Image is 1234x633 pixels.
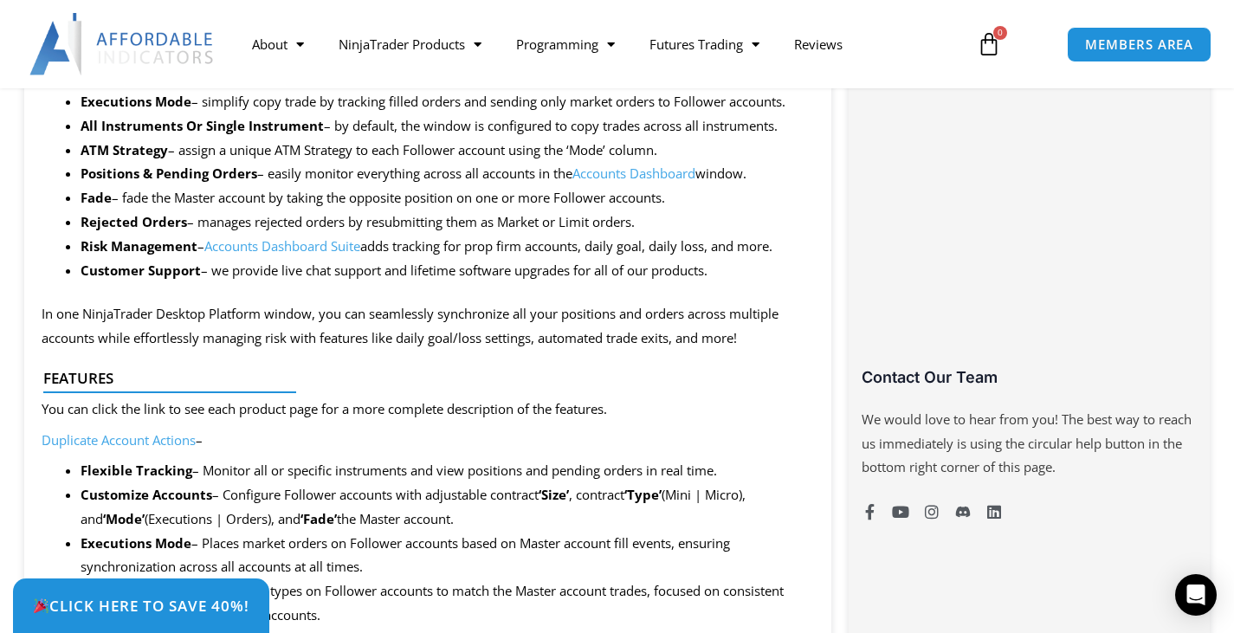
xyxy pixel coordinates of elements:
[300,510,310,527] strong: ‘F
[862,77,1196,380] iframe: Customer reviews powered by Trustpilot
[632,24,777,64] a: Futures Trading
[29,13,216,75] img: LogoAI | Affordable Indicators – NinjaTrader
[310,510,337,527] strong: ade’
[81,483,815,532] li: – Configure Follower accounts with adjustable contract , contract (Mini | Micro), and (Executions...
[118,510,145,527] strong: ode’
[42,429,815,453] p: –
[81,165,257,182] strong: Positions & Pending Orders
[81,210,815,235] li: – manages rejected orders by resubmitting them as Market or Limit orders.
[42,302,815,351] p: In one NinjaTrader Desktop Platform window, you can seamlessly synchronize all your positions and...
[624,486,635,503] strong: ‘T
[499,24,632,64] a: Programming
[103,510,118,527] strong: ‘M
[951,19,1027,69] a: 0
[81,213,187,230] b: Rejected Orders
[81,534,191,552] strong: Executions Mode
[81,462,192,479] strong: Flexible Tracking
[81,186,815,210] li: – fade the Master account by taking the opposite position on one or more Follower accounts.
[81,532,815,580] li: – Places market orders on Follower accounts based on Master account fill events, ensuring synchro...
[81,141,168,158] b: ATM Strategy
[204,237,360,255] a: Accounts Dashboard Suite
[235,24,321,64] a: About
[81,162,815,186] li: – easily monitor everything across all accounts in the window.
[81,259,815,283] li: – we provide live chat support and lifetime software upgrades for all of our products.
[81,90,815,114] li: – simplify copy trade by tracking filled orders and sending only market orders to Follower accounts.
[33,598,249,613] span: Click Here to save 40%!
[81,237,197,255] b: Risk Management
[1175,574,1217,616] div: Open Intercom Messenger
[81,235,815,259] li: – adds tracking for prop firm accounts, daily goal, daily loss, and more.
[81,486,212,503] strong: Customize Accounts
[993,26,1007,40] span: 0
[81,139,815,163] li: – assign a unique ATM Strategy to each Follower account using the ‘Mode’ column.
[43,370,799,387] h4: Features
[862,408,1196,481] p: We would love to hear from you! The best way to reach us immediately is using the circular help b...
[81,262,201,279] strong: Customer Support
[539,486,569,503] strong: ‘Size’
[777,24,860,64] a: Reviews
[81,189,112,206] strong: Fade
[1067,27,1211,62] a: MEMBERS AREA
[81,459,815,483] li: – Monitor all or specific instruments and view positions and pending orders in real time.
[235,24,963,64] nav: Menu
[81,114,815,139] li: – by default, the window is configured to copy trades across all instruments.
[34,598,48,613] img: 🎉
[862,367,1196,387] h3: Contact Our Team
[635,486,662,503] strong: ype’
[13,578,269,633] a: 🎉Click Here to save 40%!
[81,117,324,134] strong: All Instruments Or Single Instrument
[81,93,191,110] strong: Executions Mode
[42,431,196,449] a: Duplicate Account Actions
[321,24,499,64] a: NinjaTrader Products
[1085,38,1193,51] span: MEMBERS AREA
[572,165,695,182] a: Accounts Dashboard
